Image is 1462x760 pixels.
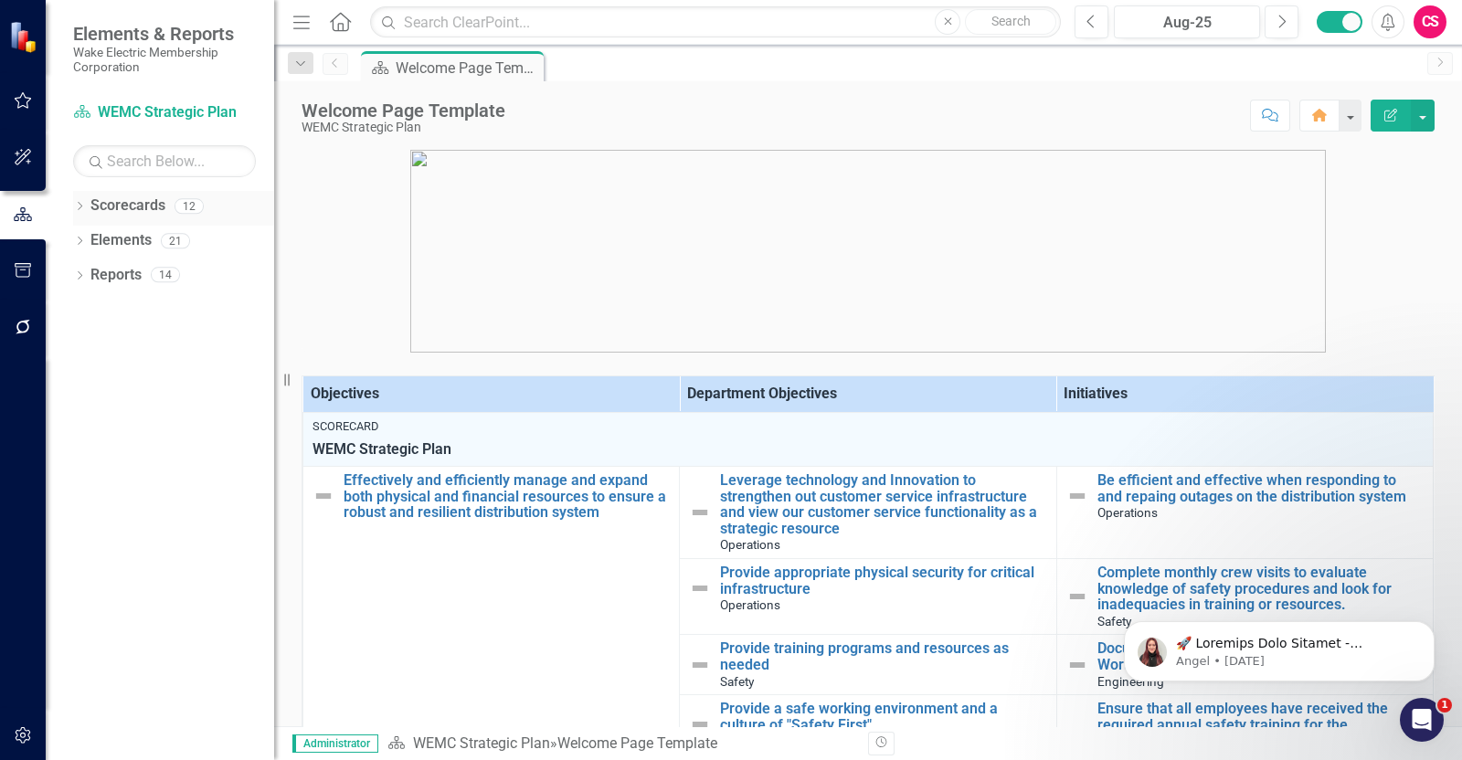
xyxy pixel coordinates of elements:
img: Not Defined [1066,586,1088,607]
img: ClearPoint Strategy [9,21,41,53]
img: Not Defined [1066,654,1088,676]
img: Not Defined [1066,485,1088,507]
a: Effectively and efficiently manage and expand both physical and financial resources to ensure a r... [344,472,670,521]
td: Double-Click to Edit Right Click for Context Menu [1056,466,1433,558]
div: 21 [161,233,190,248]
span: Administrator [292,734,378,753]
a: Reports [90,265,142,286]
a: Scorecards [90,195,165,216]
span: Elements & Reports [73,23,256,45]
td: Double-Click to Edit Right Click for Context Menu [1056,635,1433,695]
div: 14 [151,268,180,283]
a: Elements [90,230,152,251]
div: Scorecard [313,418,1424,435]
span: Operations [1097,505,1158,520]
a: Be efficient and effective when responding to and repaing outages on the distribution system [1097,472,1424,504]
span: Operations [720,597,780,612]
img: Not Defined [1066,722,1088,744]
span: Operations [720,537,780,552]
div: Welcome Page Template [302,100,505,121]
img: Not Defined [689,713,711,735]
button: Aug-25 [1114,5,1260,38]
input: Search Below... [73,145,256,177]
iframe: Intercom notifications message [1096,583,1462,711]
a: WEMC Strategic Plan [413,734,550,752]
img: Not Defined [689,654,711,676]
td: Double-Click to Edit Right Click for Context Menu [680,558,1056,634]
span: Safety [720,674,754,689]
input: Search ClearPoint... [370,6,1061,38]
a: Provide appropriate physical security for critical infrastructure [720,565,1046,596]
a: WEMC Strategic Plan [73,102,256,123]
iframe: Intercom live chat [1400,698,1444,742]
a: Complete monthly crew visits to evaluate knowledge of safety procedures and look for inadequacies... [1097,565,1424,613]
div: Welcome Page Template [557,734,717,752]
span: 1 [1437,698,1452,712]
img: Not Defined [689,501,711,523]
span: WEMC Strategic Plan [313,440,451,458]
button: CS [1414,5,1446,38]
div: 12 [175,198,204,214]
span: Search [991,14,1031,28]
div: » [387,734,854,755]
small: Wake Electric Membership Corporation [73,45,256,75]
a: Provide training programs and resources as needed [720,640,1046,672]
div: Welcome Page Template [396,57,539,79]
td: Double-Click to Edit Right Click for Context Menu [680,635,1056,695]
a: Leverage technology and Innovation to strengthen out customer service infrastructure and view our... [720,472,1046,536]
td: Double-Click to Edit Right Click for Context Menu [1056,558,1433,634]
button: Search [965,9,1056,35]
a: Provide a safe working environment and a culture of "Safety First" [720,701,1046,733]
div: Aug-25 [1120,12,1254,34]
img: Not Defined [689,577,711,599]
img: Not Defined [313,485,334,507]
a: Ensure that all employees have received the required annual safety training for the cooperative [1097,701,1424,749]
td: Double-Click to Edit Right Click for Context Menu [680,466,1056,558]
div: WEMC Strategic Plan [302,121,505,134]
